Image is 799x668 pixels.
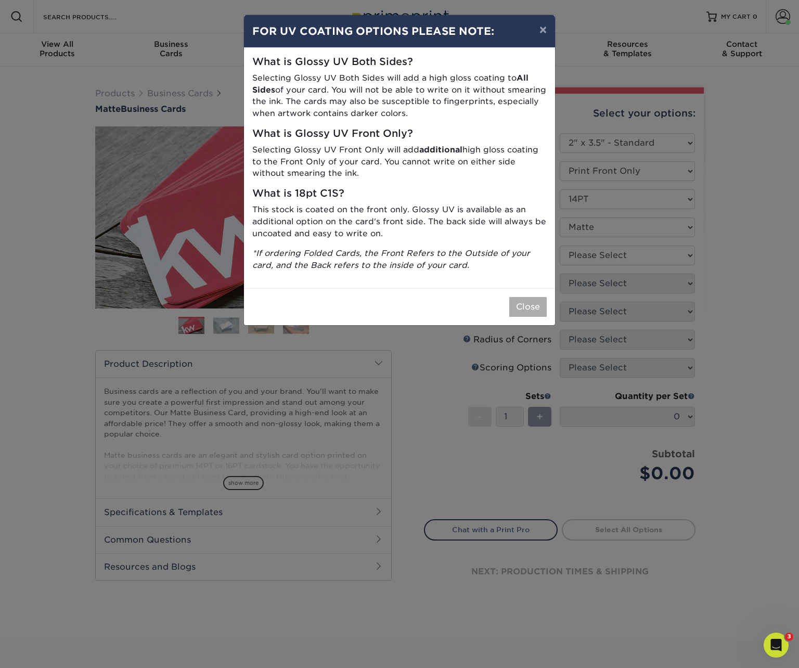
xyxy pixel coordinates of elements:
[252,188,547,200] h5: What is 18pt C1S?
[252,23,547,39] h4: FOR UV COATING OPTIONS PLEASE NOTE:
[252,144,547,179] p: Selecting Glossy UV Front Only will add high gloss coating to the Front Only of your card. You ca...
[509,297,547,317] button: Close
[252,248,530,270] i: *If ordering Folded Cards, the Front Refers to the Outside of your card, and the Back refers to t...
[531,15,555,44] button: ×
[785,633,793,641] span: 3
[252,128,547,140] h5: What is Glossy UV Front Only?
[252,204,547,239] p: This stock is coated on the front only. Glossy UV is available as an additional option on the car...
[419,145,462,155] strong: additional
[252,56,547,68] h5: What is Glossy UV Both Sides?
[252,73,529,95] strong: All Sides
[764,633,789,658] iframe: Intercom live chat
[252,72,547,120] p: Selecting Glossy UV Both Sides will add a high gloss coating to of your card. You will not be abl...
